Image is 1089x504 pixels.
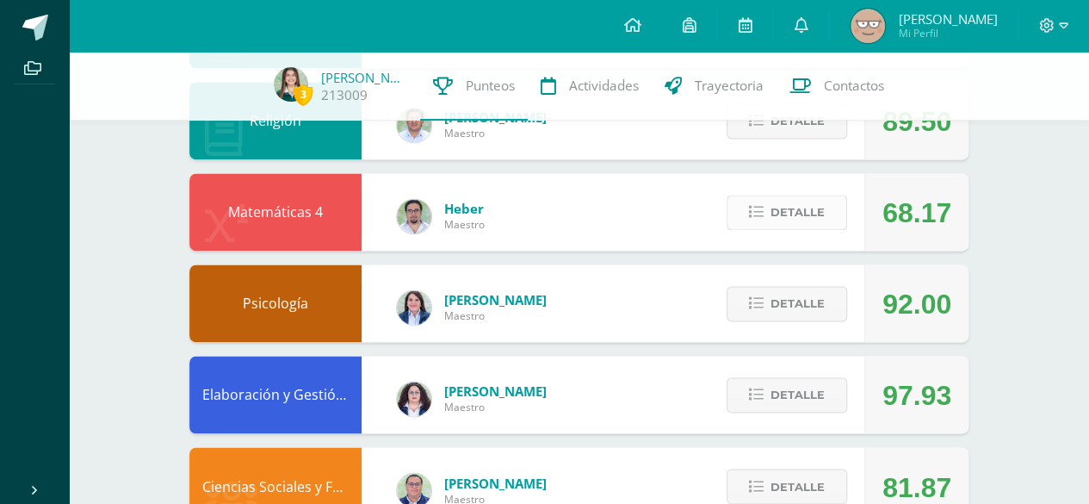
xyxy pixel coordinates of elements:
span: Maestro [444,217,485,232]
span: Detalle [770,288,825,320]
button: Detalle [727,469,847,504]
span: Punteos [466,77,515,95]
button: Detalle [727,195,847,230]
a: [PERSON_NAME] de [321,69,407,86]
button: Detalle [727,377,847,413]
span: [PERSON_NAME] [444,383,547,400]
a: Punteos [420,52,528,121]
span: Contactos [824,77,884,95]
span: Trayectoria [695,77,764,95]
button: Detalle [727,103,847,139]
a: Actividades [528,52,652,121]
span: Detalle [770,470,825,502]
a: Contactos [777,52,897,121]
span: Detalle [770,105,825,137]
span: 3 [294,84,312,105]
span: Detalle [770,196,825,228]
span: Actividades [569,77,639,95]
span: Mi Perfil [898,26,997,40]
div: 97.93 [882,357,951,434]
img: 101204560ce1c1800cde82bcd5e5712f.png [397,290,431,325]
div: 68.17 [882,174,951,252]
span: Maestro [444,400,547,414]
span: Maestro [444,308,547,323]
img: f767cae2d037801592f2ba1a5db71a2a.png [397,108,431,142]
img: a691934e245c096f0520ca704d26c750.png [851,9,885,43]
span: [PERSON_NAME] [444,291,547,308]
span: Detalle [770,379,825,411]
span: Heber [444,200,485,217]
span: [PERSON_NAME] [444,474,547,491]
span: Maestro [444,126,547,140]
div: Psicología [189,264,362,342]
div: 92.00 [882,265,951,343]
div: Elaboración y Gestión de Proyectos [189,356,362,433]
div: 89.50 [882,83,951,160]
img: ba02aa29de7e60e5f6614f4096ff8928.png [397,382,431,416]
img: fb2f8d492602f7e9b19479acfb25a763.png [274,67,308,102]
span: [PERSON_NAME] [898,10,997,28]
button: Detalle [727,286,847,321]
a: Trayectoria [652,52,777,121]
div: Matemáticas 4 [189,173,362,251]
a: 213009 [321,86,368,104]
img: 00229b7027b55c487e096d516d4a36c4.png [397,199,431,233]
